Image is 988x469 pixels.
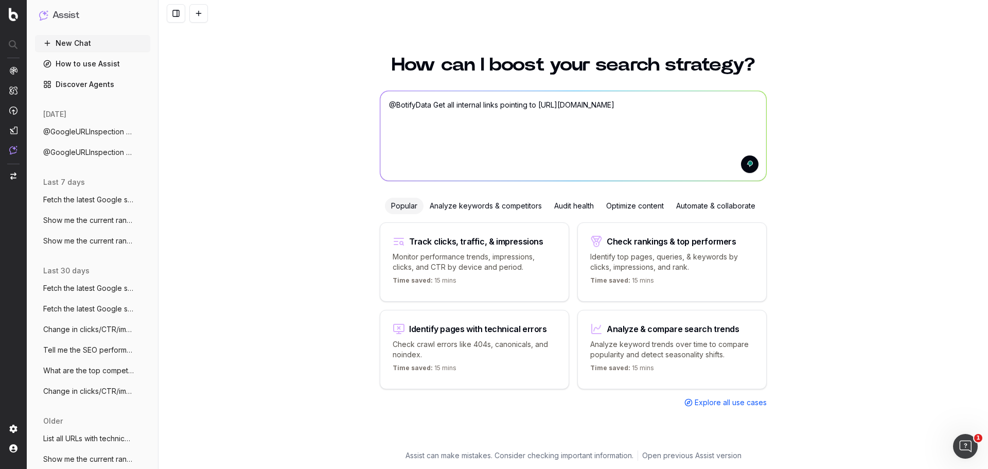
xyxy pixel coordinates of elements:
[590,276,654,289] p: 15 mins
[35,212,150,229] button: Show me the current rankings for https:/
[590,252,754,272] p: Identify top pages, queries, & keywords by clicks, impressions, and rank.
[39,10,48,20] img: Assist
[424,198,548,214] div: Analyze keywords & competitors
[9,425,17,433] img: Setting
[43,454,134,464] span: Show me the current rankings for https:/
[409,325,547,333] div: Identify pages with technical errors
[35,144,150,161] button: @GoogleURLInspection Run Google URL Insp
[35,362,150,379] button: What are the top competitors ranking for
[9,106,17,115] img: Activation
[43,215,134,225] span: Show me the current rankings for https:/
[393,364,456,376] p: 15 mins
[642,450,742,461] a: Open previous Assist version
[393,276,456,289] p: 15 mins
[43,236,134,246] span: Show me the current rankings for https:/
[607,237,736,246] div: Check rankings & top performers
[43,177,85,187] span: last 7 days
[607,325,739,333] div: Analyze & compare search trends
[43,283,134,293] span: Fetch the latest Google search results f
[10,172,16,180] img: Switch project
[9,146,17,154] img: Assist
[35,451,150,467] button: Show me the current rankings for https:/
[43,324,134,335] span: Change in clicks/CTR/impressions over la
[590,364,654,376] p: 15 mins
[39,8,146,23] button: Assist
[9,66,17,75] img: Analytics
[35,321,150,338] button: Change in clicks/CTR/impressions over la
[35,35,150,51] button: New Chat
[9,444,17,453] img: My account
[393,364,433,372] span: Time saved:
[684,397,767,408] a: Explore all use cases
[35,383,150,399] button: Change in clicks/CTR/impressions over la
[43,366,134,376] span: What are the top competitors ranking for
[35,301,150,317] button: Fetch the latest Google search results f
[35,233,150,249] button: Show me the current rankings for https:/
[35,56,150,72] a: How to use Assist
[9,126,17,134] img: Studio
[43,304,134,314] span: Fetch the latest Google search results f
[43,266,90,276] span: last 30 days
[35,430,150,447] button: List all URLs with technical errors from
[43,195,134,205] span: Fetch the latest Google search results f
[43,109,66,119] span: [DATE]
[393,252,556,272] p: Monitor performance trends, impressions, clicks, and CTR by device and period.
[385,198,424,214] div: Popular
[670,198,762,214] div: Automate & collaborate
[35,280,150,297] button: Fetch the latest Google search results f
[695,397,767,408] span: Explore all use cases
[9,86,17,95] img: Intelligence
[43,433,134,444] span: List all URLs with technical errors from
[35,342,150,358] button: Tell me the SEO performance of [URL]
[590,339,754,360] p: Analyze keyword trends over time to compare popularity and detect seasonality shifts.
[380,91,766,181] textarea: To enrich screen reader interactions, please activate Accessibility in Grammarly extension settings
[43,147,134,158] span: @GoogleURLInspection Run Google URL Insp
[9,8,18,21] img: Botify logo
[35,192,150,208] button: Fetch the latest Google search results f
[52,8,79,23] h1: Assist
[43,127,134,137] span: @GoogleURLInspection Run Google URL Insp
[590,364,630,372] span: Time saved:
[380,56,767,74] h1: How can I boost your search strategy?
[35,124,150,140] button: @GoogleURLInspection Run Google URL Insp
[953,434,978,459] iframe: Intercom live chat
[43,386,134,396] span: Change in clicks/CTR/impressions over la
[35,76,150,93] a: Discover Agents
[405,450,633,461] p: Assist can make mistakes. Consider checking important information.
[974,434,982,442] span: 1
[393,339,556,360] p: Check crawl errors like 404s, canonicals, and noindex.
[548,198,600,214] div: Audit health
[590,276,630,284] span: Time saved:
[409,237,543,246] div: Track clicks, traffic, & impressions
[600,198,670,214] div: Optimize content
[393,276,433,284] span: Time saved:
[43,416,63,426] span: older
[43,345,134,355] span: Tell me the SEO performance of [URL]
